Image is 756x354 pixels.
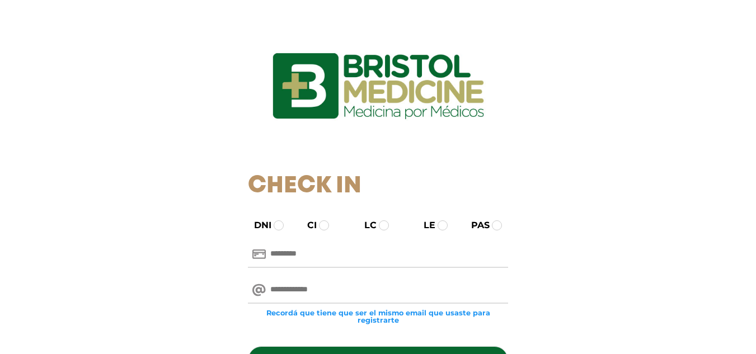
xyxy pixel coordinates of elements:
h1: Check In [248,172,508,200]
label: DNI [244,219,271,232]
label: CI [297,219,317,232]
small: Recordá que tiene que ser el mismo email que usaste para registrarte [248,309,508,324]
label: PAS [461,219,490,232]
img: logo_ingresarbristol.jpg [227,13,529,159]
label: LE [414,219,435,232]
label: LC [354,219,377,232]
